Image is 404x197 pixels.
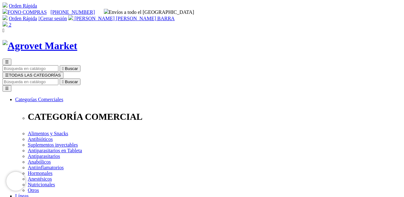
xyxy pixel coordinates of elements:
[104,9,194,15] span: Envíos a todo el [GEOGRAPHIC_DATA]
[68,16,175,21] a: [PERSON_NAME] [PERSON_NAME] BARRA
[28,112,401,122] p: CATEGORÍA COMERCIAL
[3,59,11,65] button: ☰
[3,15,8,20] img: shopping-cart.svg
[3,72,63,78] button: ☰TODAS LAS CATEGORÍAS
[62,66,64,71] i: 
[65,79,78,84] span: Buscar
[3,3,8,8] img: shopping-cart.svg
[28,165,64,170] a: Antiinflamatorios
[60,65,80,72] button:  Buscar
[3,65,58,72] input: Buscar
[3,85,11,92] button: ☰
[28,136,53,142] a: Antibióticos
[28,148,82,153] a: Antiparasitarios en Tableta
[28,154,60,159] a: Antiparasitarios
[74,16,175,21] span: [PERSON_NAME] [PERSON_NAME] BARRA
[3,9,8,14] img: phone.svg
[9,3,37,9] a: Orden Rápida
[3,21,8,26] img: shopping-bag.svg
[6,172,25,191] iframe: Brevo live chat
[28,171,52,176] a: Hormonales
[38,16,67,21] a: Cerrar sesión
[38,16,40,21] i: 
[3,22,11,27] a: 2
[9,22,11,27] span: 2
[5,60,9,64] span: ☰
[3,78,58,85] input: Buscar
[65,66,78,71] span: Buscar
[62,79,64,84] i: 
[15,97,63,102] a: Categorías Comerciales
[28,159,51,165] a: Anabólicos
[68,15,73,20] img: user.svg
[5,73,9,78] span: ☰
[9,16,37,21] a: Orden Rápida
[28,188,39,193] a: Otros
[50,9,95,15] a: [PHONE_NUMBER]
[28,142,78,148] a: Suplementos inyectables
[28,182,55,187] a: Nutricionales
[3,28,4,33] i: 
[60,78,80,85] button:  Buscar
[28,131,68,136] a: Alimentos y Snacks
[28,176,52,182] a: Anestésicos
[104,9,109,14] img: delivery-truck.svg
[3,40,77,52] img: Agrovet Market
[3,9,47,15] a: FONO COMPRAS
